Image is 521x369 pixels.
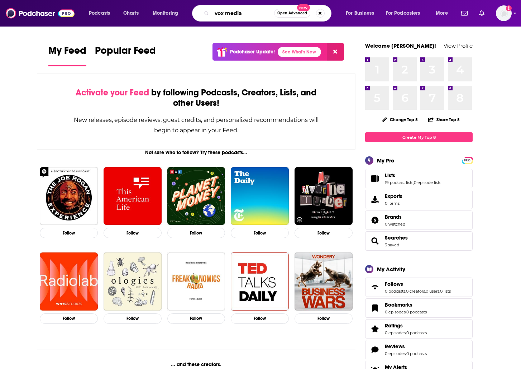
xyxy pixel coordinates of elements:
img: My Favorite Murder with Karen Kilgariff and Georgia Hardstark [295,167,353,225]
span: Monitoring [153,8,178,18]
span: Activate your Feed [76,87,149,98]
a: This American Life [104,167,162,225]
span: Follows [365,278,473,297]
a: Lists [385,172,441,179]
span: Logged in as traviswinkler [496,5,512,21]
span: For Business [346,8,374,18]
span: Brands [385,214,402,220]
button: Follow [167,228,225,238]
span: , [406,351,406,356]
img: Podchaser - Follow, Share and Rate Podcasts [6,6,75,20]
img: TED Talks Daily [231,252,289,311]
svg: Add a profile image [506,5,512,11]
button: Follow [231,313,289,324]
a: Exports [365,190,473,209]
button: Follow [231,228,289,238]
span: Open Advanced [277,11,307,15]
span: PRO [463,158,472,163]
span: , [439,289,440,294]
span: , [413,180,414,185]
a: 0 users [426,289,439,294]
button: Follow [167,313,225,324]
div: ... and these creators. [37,361,355,368]
button: open menu [431,8,457,19]
a: 0 episodes [385,330,406,335]
span: Podcasts [89,8,110,18]
a: Create My Top 8 [365,132,473,142]
a: 0 creators [406,289,425,294]
img: Planet Money [167,167,225,225]
a: Welcome [PERSON_NAME]! [365,42,436,49]
div: Search podcasts, credits, & more... [199,5,338,22]
span: Lists [385,172,395,179]
a: Popular Feed [95,44,156,66]
a: 0 podcasts [406,330,427,335]
button: Follow [40,228,98,238]
span: Ratings [385,322,403,329]
span: Bookmarks [385,302,412,308]
a: 0 episodes [385,351,406,356]
img: Business Wars [295,252,353,311]
a: Reviews [385,343,427,350]
a: 0 episode lists [414,180,441,185]
span: , [406,330,406,335]
a: Freakonomics Radio [167,252,225,311]
a: Charts [119,8,143,19]
img: Ologies with Alie Ward [104,252,162,311]
button: open menu [148,8,187,19]
a: 0 podcasts [385,289,405,294]
div: by following Podcasts, Creators, Lists, and other Users! [73,87,319,108]
a: Bookmarks [385,302,427,308]
span: Popular Feed [95,44,156,61]
a: Searches [385,235,408,241]
button: Open AdvancedNew [274,9,310,18]
span: Exports [368,194,382,204]
div: New releases, episode reviews, guest credits, and personalized recommendations will begin to appe... [73,115,319,136]
span: Reviews [365,340,473,359]
button: open menu [341,8,383,19]
a: 0 watched [385,222,405,227]
a: The Joe Rogan Experience [40,167,98,225]
button: Follow [295,313,353,324]
a: Show notifications dropdown [458,7,470,19]
img: Radiolab [40,252,98,311]
span: Ratings [365,319,473,339]
a: Follows [385,281,451,287]
img: The Daily [231,167,289,225]
span: Lists [365,169,473,188]
span: Brands [365,210,473,230]
span: Exports [385,193,402,199]
a: Ratings [385,322,427,329]
a: Brands [368,215,382,225]
button: Follow [40,313,98,324]
span: Searches [365,231,473,251]
a: Bookmarks [368,303,382,313]
a: 19 podcast lists [385,180,413,185]
a: See What's New [278,47,321,57]
button: Show profile menu [496,5,512,21]
a: Show notifications dropdown [476,7,487,19]
span: My Feed [48,44,86,61]
input: Search podcasts, credits, & more... [212,8,274,19]
a: 0 podcasts [406,309,427,314]
a: Brands [385,214,405,220]
a: 0 lists [440,289,451,294]
button: Follow [104,228,162,238]
a: My Feed [48,44,86,66]
a: PRO [463,157,472,163]
span: For Podcasters [386,8,420,18]
a: Reviews [368,345,382,355]
a: 0 podcasts [406,351,427,356]
a: 0 episodes [385,309,406,314]
div: My Activity [377,266,405,273]
a: Lists [368,174,382,184]
span: New [297,4,310,11]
